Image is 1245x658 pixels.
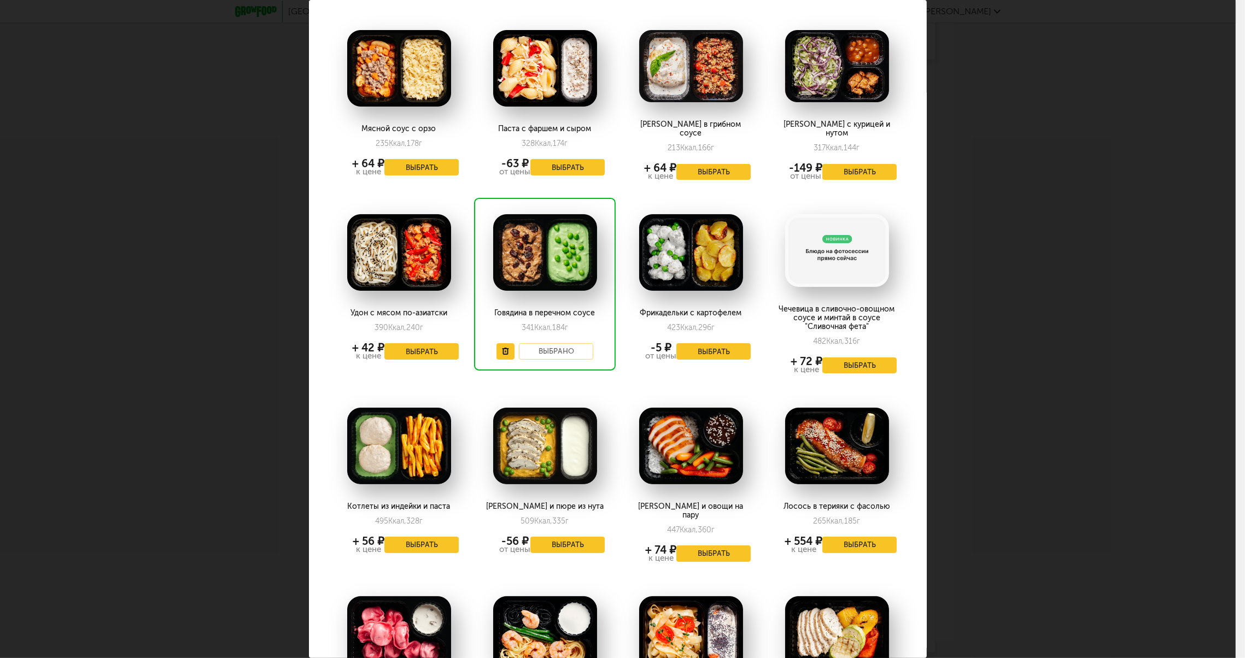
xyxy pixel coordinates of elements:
span: Ккал, [826,143,844,152]
img: big_kRG4p8SnySNsTAvK.png [639,30,743,102]
div: -63 ₽ [499,159,530,168]
span: г [711,323,715,332]
div: 509 335 [521,516,569,526]
span: г [566,516,569,526]
div: Фрикадельки с картофелем [631,309,751,318]
button: Выбрать [676,545,751,562]
div: Котлеты из индейки и паста [339,502,459,511]
img: big_RCVsmYUwKj2BdasK.png [493,30,597,107]
div: 495 328 [375,516,423,526]
span: Ккал, [680,525,698,534]
span: Ккал, [389,139,407,148]
div: + 56 ₽ [353,537,384,545]
div: 390 240 [375,323,423,332]
div: от цены [499,168,530,176]
div: 317 144 [814,143,860,152]
div: к цене [353,545,384,554]
div: -56 ₽ [499,537,530,545]
div: [PERSON_NAME] и пюре из нута [485,502,605,511]
div: 447 360 [667,525,715,534]
button: Выбрать [384,343,459,360]
img: big_9B2usPWisLAzcFb2.png [493,408,597,484]
div: [PERSON_NAME] в грибном соусе [631,120,751,138]
button: Выбрать [530,537,605,553]
div: 423 296 [667,323,715,332]
div: + 74 ₽ [645,545,676,554]
img: big_rP6ALutnNEBtysA6.png [347,408,451,484]
div: 482 316 [814,337,861,346]
div: Паста с фаршем и сыром [485,125,605,133]
div: + 64 ₽ [644,163,676,172]
img: big_AwN7Y03iu3rfEkNf.png [785,30,889,102]
span: г [419,139,422,148]
div: к цене [785,545,822,554]
button: Выбрать [822,164,897,180]
div: Говядина в перечном соусе [485,309,605,318]
span: г [857,337,861,346]
div: 328 174 [522,139,568,148]
span: Ккал, [535,516,553,526]
div: от цены [499,545,530,554]
span: г [565,139,568,148]
div: 265 185 [814,516,861,526]
span: Ккал, [535,139,553,148]
span: г [857,143,860,152]
div: -149 ₽ [789,163,822,172]
span: г [419,516,423,526]
div: 341 184 [522,323,568,332]
img: big_PWyqym2mdqCAeLXC.png [785,408,889,484]
div: Чечевица в сливочно-овощном соусе и минтай в соусе "Сливочная фета" [777,305,897,331]
span: Ккал, [827,516,845,526]
div: 235 178 [376,139,422,148]
div: [PERSON_NAME] и овощи на пару [631,502,751,520]
div: от цены [789,172,822,180]
div: + 554 ₽ [785,537,822,545]
button: Выбрать [384,159,459,175]
button: Выбрать [822,357,897,374]
img: big_pTm18feS3oigd5Zs.png [639,214,743,291]
button: Выбрать [822,537,897,553]
div: Удон с мясом по-азиатски [339,309,459,318]
div: + 42 ₽ [352,343,384,352]
img: big_xeOwIGm5ZKuBbyCx.png [493,214,597,291]
div: к цене [352,352,384,360]
div: к цене [791,366,822,374]
img: big_noimage.png [785,214,889,287]
button: Выбрать [676,164,751,180]
span: Ккал, [827,337,845,346]
div: к цене [645,554,676,562]
div: 213 166 [668,143,714,152]
img: big_HjSyIXZ0h1gImggK.png [347,30,451,107]
span: г [857,516,861,526]
span: г [420,323,423,332]
span: Ккал, [388,323,406,332]
span: г [711,143,714,152]
span: г [565,323,568,332]
span: Ккал, [680,323,698,332]
div: + 72 ₽ [791,357,822,366]
button: Выбрать [384,537,459,553]
span: Ккал, [388,516,406,526]
button: Выбрать [676,343,751,360]
span: г [711,525,715,534]
span: Ккал, [534,323,552,332]
div: + 64 ₽ [352,159,384,168]
img: big_e56BhF6XTzQqoAPb.png [639,408,743,484]
div: -5 ₽ [645,343,676,352]
img: big_2PpkRQt9SQSYtCrP.png [347,214,451,291]
div: Лосось в терияки с фасолью [777,502,897,511]
div: к цене [644,172,676,180]
span: Ккал, [680,143,698,152]
div: к цене [352,168,384,176]
button: Выбрать [530,159,605,175]
div: Мясной соус с орзо [339,125,459,133]
div: [PERSON_NAME] с курицей и нутом [777,120,897,138]
div: от цены [645,352,676,360]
